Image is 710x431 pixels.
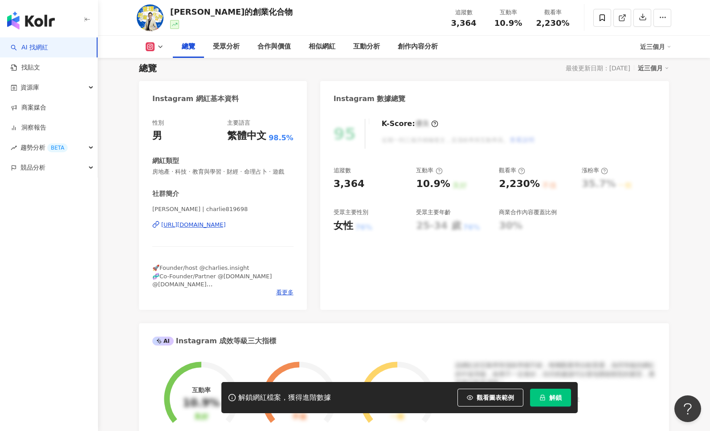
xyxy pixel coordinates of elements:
[334,177,365,191] div: 3,364
[499,177,540,191] div: 2,230%
[152,156,179,166] div: 網紅類型
[334,219,353,233] div: 女性
[455,361,656,387] div: 該網紅的互動率和漲粉率都不錯，唯獨觀看率比較普通，為同等級的網紅的中低等級，效果不一定會好，但仍然建議可以發包開箱類型的案型，應該會比較有成效！
[139,62,157,74] div: 總覽
[11,123,46,132] a: 洞察報告
[11,103,46,112] a: 商案媒合
[269,133,294,143] span: 98.5%
[11,145,17,151] span: rise
[536,8,570,17] div: 觀看率
[152,264,272,320] span: 🚀Founder/host @charlies.insight 🧬Co-Founder/Partner @[DOMAIN_NAME] @[DOMAIN_NAME] 💰Investor @stoc...
[20,77,39,98] span: 資源庫
[416,167,442,175] div: 互動率
[494,19,522,28] span: 10.9%
[194,413,208,421] div: 良好
[477,394,514,401] span: 觀看圖表範例
[47,143,68,152] div: BETA
[152,336,276,346] div: Instagram 成效等級三大指標
[11,63,40,72] a: 找貼文
[257,41,291,52] div: 合作與價值
[416,208,451,216] div: 受眾主要年齡
[170,6,293,17] div: [PERSON_NAME]的創業化合物
[566,65,630,72] div: 最後更新日期：[DATE]
[382,119,438,129] div: K-Score :
[457,389,523,407] button: 觀看圖表範例
[334,167,351,175] div: 追蹤數
[539,394,546,401] span: lock
[152,189,179,199] div: 社群簡介
[11,43,48,52] a: searchAI 找網紅
[549,394,562,401] span: 解鎖
[447,8,481,17] div: 追蹤數
[137,4,163,31] img: KOL Avatar
[152,221,294,229] a: [URL][DOMAIN_NAME]
[152,119,164,127] div: 性別
[499,167,525,175] div: 觀看率
[227,119,250,127] div: 主要語言
[451,18,477,28] span: 3,364
[292,413,306,421] div: 不佳
[152,168,294,176] span: 房地產 · 科技 · 教育與學習 · 財經 · 命理占卜 · 遊戲
[638,62,669,74] div: 近三個月
[499,208,557,216] div: 商業合作內容覆蓋比例
[152,94,239,104] div: Instagram 網紅基本資料
[152,337,174,346] div: AI
[416,177,450,191] div: 10.9%
[353,41,380,52] div: 互動分析
[152,129,162,143] div: 男
[582,167,608,175] div: 漲粉率
[227,129,266,143] div: 繁體中文
[530,389,571,407] button: 解鎖
[334,94,406,104] div: Instagram 數據總覽
[309,41,335,52] div: 相似網紅
[161,221,226,229] div: [URL][DOMAIN_NAME]
[390,413,404,421] div: 一般
[491,8,525,17] div: 互動率
[276,289,294,297] span: 看更多
[7,12,55,29] img: logo
[640,40,671,54] div: 近三個月
[213,41,240,52] div: 受眾分析
[536,19,570,28] span: 2,230%
[182,41,195,52] div: 總覽
[152,205,294,213] span: [PERSON_NAME] | charlie819698
[238,393,331,403] div: 解鎖網紅檔案，獲得進階數據
[398,41,438,52] div: 創作內容分析
[20,158,45,178] span: 競品分析
[20,138,68,158] span: 趨勢分析
[334,208,368,216] div: 受眾主要性別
